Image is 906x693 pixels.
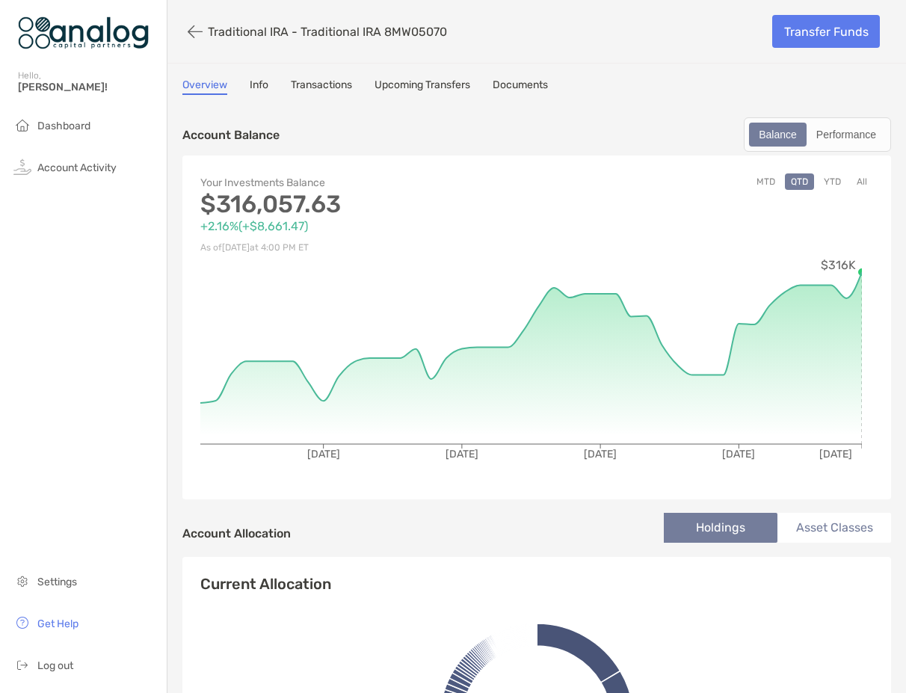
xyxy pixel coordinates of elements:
tspan: [DATE] [584,448,617,461]
img: activity icon [13,158,31,176]
img: get-help icon [13,614,31,632]
button: All [851,173,873,190]
h4: Account Allocation [182,526,291,540]
tspan: $316K [821,258,856,272]
button: QTD [785,173,814,190]
tspan: [DATE] [307,448,340,461]
a: Overview [182,78,227,95]
tspan: [DATE] [722,448,755,461]
a: Upcoming Transfers [375,78,470,95]
div: Balance [751,124,805,145]
tspan: [DATE] [819,448,852,461]
span: Account Activity [37,161,117,174]
tspan: [DATE] [446,448,478,461]
button: MTD [751,173,781,190]
img: household icon [13,116,31,134]
span: Settings [37,576,77,588]
span: Dashboard [37,120,90,132]
span: Log out [37,659,73,672]
p: As of [DATE] at 4:00 PM ET [200,238,537,257]
h4: Current Allocation [200,575,331,593]
p: Your Investments Balance [200,173,537,192]
a: Transactions [291,78,352,95]
img: Zoe Logo [18,6,149,60]
img: settings icon [13,572,31,590]
p: $316,057.63 [200,195,537,214]
span: Get Help [37,617,78,630]
a: Transfer Funds [772,15,880,48]
img: logout icon [13,656,31,674]
span: [PERSON_NAME]! [18,81,158,93]
p: Account Balance [182,126,280,144]
p: +2.16% ( +$8,661.47 ) [200,217,537,235]
p: Traditional IRA - Traditional IRA 8MW05070 [208,25,447,39]
li: Asset Classes [777,513,891,543]
li: Holdings [664,513,777,543]
div: Performance [808,124,884,145]
a: Info [250,78,268,95]
div: segmented control [744,117,891,152]
a: Documents [493,78,548,95]
button: YTD [818,173,847,190]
